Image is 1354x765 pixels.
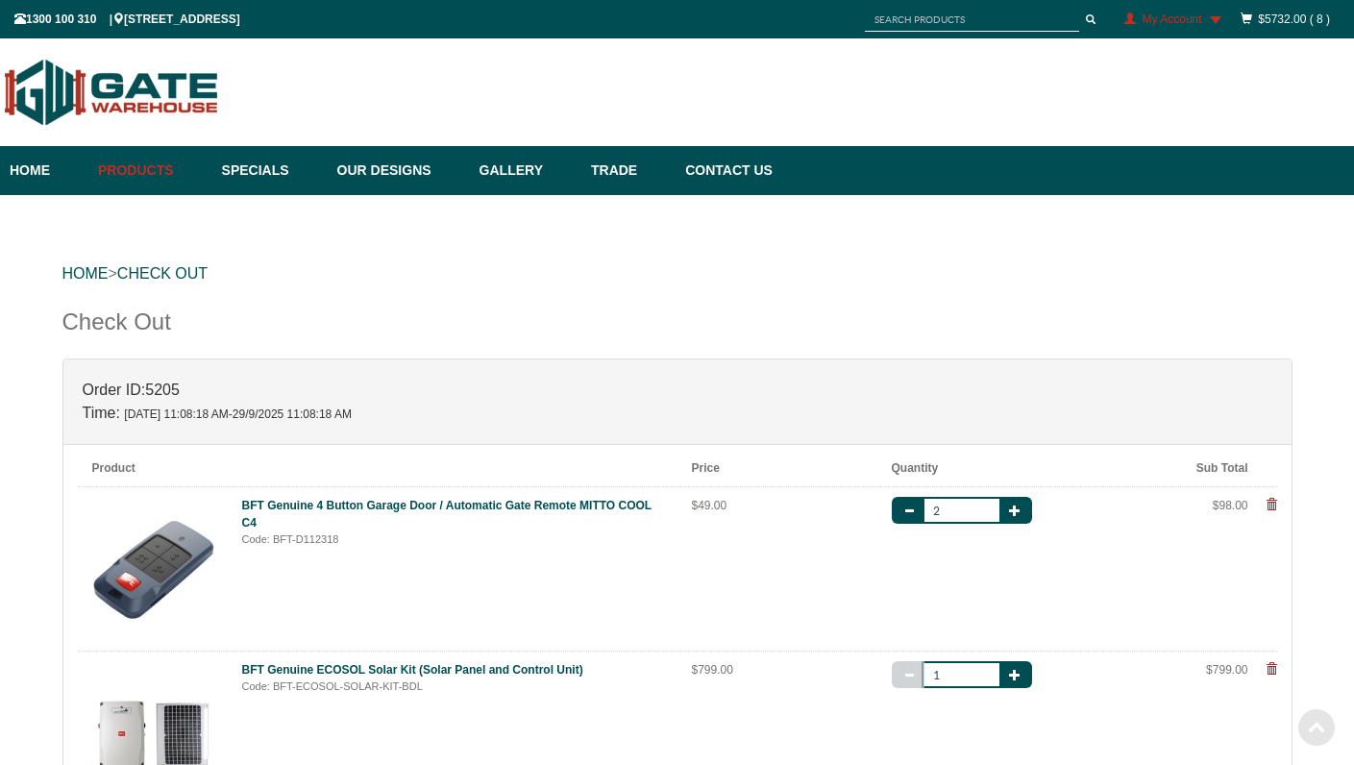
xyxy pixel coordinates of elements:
input: SEARCH PRODUCTS [865,8,1079,32]
div: $799.00 [692,661,863,679]
img: bft-4-buttons-garage-doorautomatic-gate-remote-mitto-cool-c4-20247319317-ozf_thumb_small.jpg [81,497,225,641]
div: Code: BFT-ECOSOL-SOLAR-KIT-BDL [242,679,663,695]
span: My Account [1143,12,1202,26]
b: Price [692,461,720,475]
a: BFT Genuine ECOSOL Solar Kit (Solar Panel and Control Unit) [242,663,583,677]
a: Our Designs [328,146,470,195]
b: Sub Total [1196,461,1248,475]
span: [DATE] 11:08:18 AM-29/9/2025 11:08:18 AM [124,407,352,421]
a: Contact Us [676,146,773,195]
a: Specials [212,146,328,195]
strong: Time: [83,405,120,421]
a: $5732.00 ( 8 ) [1258,12,1330,26]
div: Check Out [62,305,1292,358]
b: Quantity [892,461,939,475]
div: > [62,243,1292,305]
div: 5205 [63,359,1292,445]
div: $49.00 [692,497,863,514]
div: Code: BFT-D112318 [242,531,663,548]
a: Trade [581,146,676,195]
a: BFT Genuine 4 Button Garage Door / Automatic Gate Remote MITTO COOL C4 [242,499,652,530]
div: $98.00 [1092,497,1248,514]
div: $799.00 [1092,661,1248,679]
a: Home [10,146,88,195]
a: HOME [62,265,109,282]
a: Check Out [117,265,208,282]
a: Gallery [470,146,581,195]
strong: Order ID: [83,382,146,398]
a: Products [88,146,212,195]
span: 1300 100 310 | [STREET_ADDRESS] [14,12,240,26]
b: Product [92,461,135,475]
